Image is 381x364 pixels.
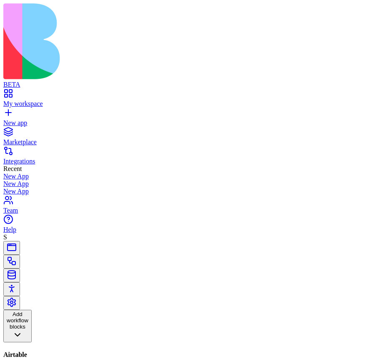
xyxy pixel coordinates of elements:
a: New App [3,180,378,188]
h4: Airtable [3,351,378,359]
div: Team [3,207,378,214]
a: Help [3,218,378,233]
div: Integrations [3,158,378,165]
div: BETA [3,81,378,88]
a: Team [3,199,378,214]
a: Marketplace [3,131,378,146]
div: Help [3,226,378,233]
span: S [3,233,7,241]
div: My workspace [3,100,378,108]
a: BETA [3,73,378,88]
a: New app [3,112,378,127]
span: Recent [3,165,22,172]
a: New App [3,188,378,195]
div: Marketplace [3,138,378,146]
div: New app [3,119,378,127]
a: My workspace [3,93,378,108]
button: Add workflow blocks [3,310,32,342]
a: Integrations [3,150,378,165]
img: logo [3,3,338,79]
a: New App [3,173,378,180]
